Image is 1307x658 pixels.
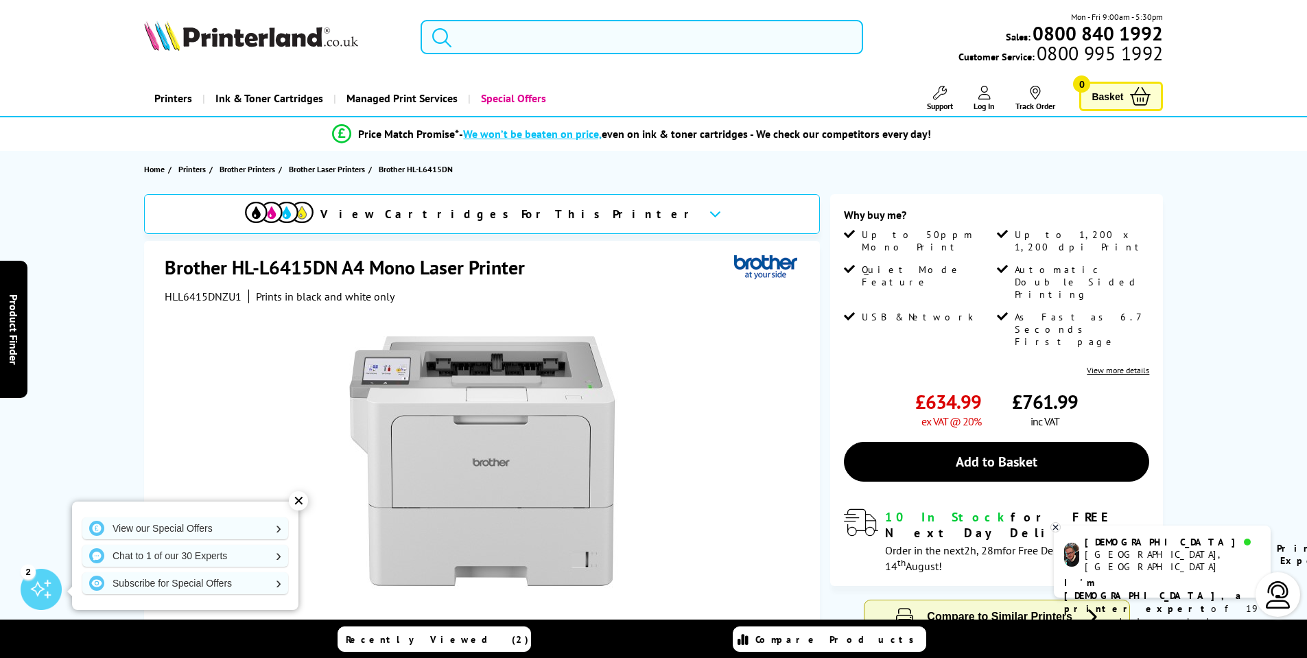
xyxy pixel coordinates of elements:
[144,81,202,116] a: Printers
[256,290,395,303] i: Prints in black and white only
[1006,30,1031,43] span: Sales:
[974,101,995,111] span: Log In
[289,162,365,176] span: Brother Laser Printers
[338,626,531,652] a: Recently Viewed (2)
[844,208,1149,228] div: Why buy me?
[974,86,995,111] a: Log In
[178,162,209,176] a: Printers
[21,564,36,579] div: 2
[927,101,953,111] span: Support
[1015,228,1146,253] span: Up to 1,200 x 1,200 dpi Print
[1092,87,1123,106] span: Basket
[1071,10,1163,23] span: Mon - Fri 9:00am - 5:30pm
[112,122,1153,146] li: modal_Promise
[964,543,1002,557] span: 2h, 28m
[927,86,953,111] a: Support
[862,263,993,288] span: Quiet Mode Feature
[245,202,314,223] img: cmyk-icon.svg
[1031,414,1059,428] span: inc VAT
[346,633,529,646] span: Recently Viewed (2)
[1085,536,1260,548] div: [DEMOGRAPHIC_DATA]
[1087,365,1149,375] a: View more details
[178,162,206,176] span: Printers
[165,290,242,303] span: HLL6415DNZU1
[220,162,279,176] a: Brother Printers
[463,127,602,141] span: We won’t be beaten on price,
[215,81,323,116] span: Ink & Toner Cartridges
[82,545,288,567] a: Chat to 1 of our 30 Experts
[1031,27,1163,40] a: 0800 840 1992
[1015,86,1055,111] a: Track Order
[1064,576,1245,615] b: I'm [DEMOGRAPHIC_DATA], a printer expert
[1035,47,1163,60] span: 0800 995 1992
[349,331,618,600] img: Brother HL-L6415DN
[459,127,931,141] div: - even on ink & toner cartridges - We check our competitors every day!
[921,414,981,428] span: ex VAT @ 20%
[202,81,333,116] a: Ink & Toner Cartridges
[144,162,165,176] span: Home
[1064,543,1079,567] img: chris-livechat.png
[844,442,1149,482] a: Add to Basket
[289,162,368,176] a: Brother Laser Printers
[844,509,1149,572] div: modal_delivery
[733,626,926,652] a: Compare Products
[897,556,906,569] sup: th
[289,491,308,510] div: ✕
[320,207,698,222] span: View Cartridges For This Printer
[144,162,168,176] a: Home
[144,21,404,54] a: Printerland Logo
[165,255,539,280] h1: Brother HL-L6415DN A4 Mono Laser Printer
[1015,263,1146,301] span: Automatic Double Sided Printing
[885,543,1112,573] span: Order in the next for Free Delivery [DATE] 14 August!
[333,81,468,116] a: Managed Print Services
[358,127,459,141] span: Price Match Promise*
[862,228,993,253] span: Up to 50ppm Mono Print
[885,509,1149,541] div: for FREE Next Day Delivery
[958,47,1163,63] span: Customer Service:
[220,162,275,176] span: Brother Printers
[1073,75,1090,93] span: 0
[734,255,797,280] img: Brother
[1079,82,1163,111] a: Basket 0
[885,509,1011,525] span: 10 In Stock
[7,294,21,364] span: Product Finder
[864,600,1129,634] button: Compare to Similar Printers
[1064,576,1260,655] p: of 19 years! I can help you choose the right product
[755,633,921,646] span: Compare Products
[915,389,981,414] span: £634.99
[927,611,1072,622] span: Compare to Similar Printers
[1033,21,1163,46] b: 0800 840 1992
[1264,581,1292,609] img: user-headset-light.svg
[82,572,288,594] a: Subscribe for Special Offers
[82,517,288,539] a: View our Special Offers
[1085,548,1260,573] div: [GEOGRAPHIC_DATA], [GEOGRAPHIC_DATA]
[379,164,453,174] span: Brother HL-L6415DN
[144,21,358,51] img: Printerland Logo
[1012,389,1078,414] span: £761.99
[468,81,556,116] a: Special Offers
[862,311,974,323] span: USB & Network
[1015,311,1146,348] span: As Fast as 6.7 Seconds First page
